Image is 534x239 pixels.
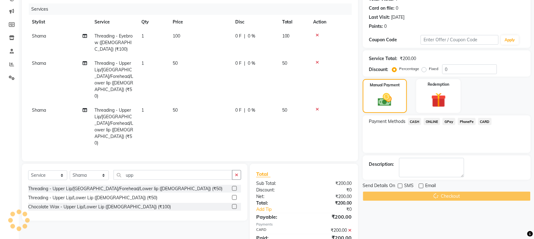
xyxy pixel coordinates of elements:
[370,82,400,88] label: Manual Payment
[304,213,357,221] div: ₹200.00
[399,66,420,72] label: Percentage
[424,118,440,125] span: ONLINE
[429,66,439,72] label: Fixed
[384,23,387,30] div: 0
[141,33,144,39] span: 1
[369,118,406,125] span: Payment Methods
[313,206,357,213] div: ₹0
[28,195,157,201] div: Threading - Upper Lip/Lower Lip ([DEMOGRAPHIC_DATA]) (₹50)
[369,55,398,62] div: Service Total:
[91,15,138,29] th: Service
[304,227,357,234] div: ₹200.00
[443,118,455,125] span: GPay
[282,107,287,113] span: 50
[421,35,499,45] input: Enter Offer / Coupon Code
[252,187,304,193] div: Discount:
[252,193,304,200] div: Net:
[304,193,357,200] div: ₹200.00
[169,15,231,29] th: Price
[248,107,255,114] span: 0 %
[427,91,450,109] img: _gift.svg
[369,37,421,43] div: Coupon Code
[396,5,399,12] div: 0
[252,180,304,187] div: Sub Total:
[28,186,222,192] div: Threading - Upper Lip/[GEOGRAPHIC_DATA]/Forehead/Lower lip ([DEMOGRAPHIC_DATA]) (₹50)
[400,55,416,62] div: ₹200.00
[252,206,313,213] a: Add Tip
[173,33,180,39] span: 100
[369,14,390,21] div: Last Visit:
[173,107,178,113] span: 50
[32,107,46,113] span: Shama
[248,33,255,39] span: 0 %
[173,60,178,66] span: 50
[244,107,245,114] span: |
[256,222,352,227] div: Payments
[478,118,492,125] span: CARD
[425,182,436,190] span: Email
[304,180,357,187] div: ₹200.00
[28,15,91,29] th: Stylist
[363,182,395,190] span: Send Details On
[252,200,304,206] div: Total:
[282,33,290,39] span: 100
[458,118,476,125] span: PhonePe
[94,107,133,146] span: Threading - Upper Lip/[GEOGRAPHIC_DATA]/Forehead/Lower lip ([DEMOGRAPHIC_DATA]) (₹50)
[29,3,357,15] div: Services
[369,23,383,30] div: Points:
[28,204,171,210] div: Chocolate Wax - Upper Lip/Lower Lip ([DEMOGRAPHIC_DATA]) (₹100)
[235,60,242,67] span: 0 F
[391,14,405,21] div: [DATE]
[141,60,144,66] span: 1
[114,170,232,180] input: Search or Scan
[501,35,519,45] button: Apply
[235,33,242,39] span: 0 F
[369,161,394,168] div: Description:
[141,107,144,113] span: 1
[369,5,395,12] div: Card on file:
[282,60,287,66] span: 50
[304,200,357,206] div: ₹200.00
[94,33,133,52] span: Threading - Eyebrow ([DEMOGRAPHIC_DATA]) (₹100)
[138,15,169,29] th: Qty
[404,182,414,190] span: SMS
[32,33,46,39] span: Shama
[310,15,352,29] th: Action
[244,60,245,67] span: |
[252,227,304,234] div: CARD
[244,33,245,39] span: |
[235,107,242,114] span: 0 F
[278,15,310,29] th: Total
[231,15,278,29] th: Disc
[94,60,133,99] span: Threading - Upper Lip/[GEOGRAPHIC_DATA]/Forehead/Lower lip ([DEMOGRAPHIC_DATA]) (₹50)
[428,82,450,87] label: Redemption
[369,66,389,73] div: Discount:
[256,171,271,177] span: Total
[252,213,304,221] div: Payable:
[304,187,357,193] div: ₹0
[248,60,255,67] span: 0 %
[408,118,422,125] span: CASH
[32,60,46,66] span: Shama
[374,92,396,108] img: _cash.svg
